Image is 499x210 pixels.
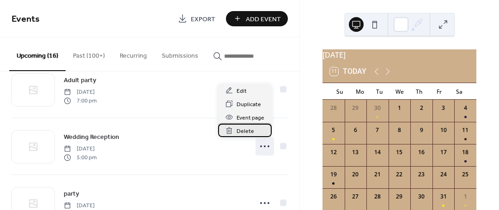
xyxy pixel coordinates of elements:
span: Add Event [246,14,281,24]
div: 12 [329,148,338,156]
div: 29 [395,192,403,201]
span: Adult party [64,76,96,85]
span: Delete [237,126,254,136]
div: [DATE] [323,49,476,60]
div: 25 [461,170,469,179]
div: Tu [370,83,389,100]
div: 27 [351,192,359,201]
span: Export [191,14,215,24]
div: 19 [329,170,338,179]
span: 5:00 pm [64,153,97,162]
span: Edit [237,86,247,96]
button: Upcoming (16) [9,37,66,71]
div: Th [409,83,429,100]
div: 30 [373,104,382,112]
div: 31 [439,192,448,201]
div: 13 [351,148,359,156]
div: 15 [395,148,403,156]
button: Add Event [226,11,288,26]
span: Events [12,10,40,28]
div: 16 [417,148,426,156]
div: 10 [439,126,448,134]
a: Export [171,11,222,26]
div: 26 [329,192,338,201]
div: 11 [461,126,469,134]
div: 17 [439,148,448,156]
button: 11Today [327,65,370,78]
div: Mo [350,83,370,100]
div: 14 [373,148,382,156]
div: 9 [417,126,426,134]
span: 7:00 pm [64,96,97,105]
div: 20 [351,170,359,179]
div: Fr [429,83,449,100]
div: We [389,83,409,100]
span: Duplicate [237,100,261,109]
div: 18 [461,148,469,156]
a: party [64,188,79,199]
button: Recurring [112,37,154,70]
div: 1 [395,104,403,112]
div: 23 [417,170,426,179]
div: 24 [439,170,448,179]
div: 8 [395,126,403,134]
button: Past (100+) [66,37,112,70]
div: 7 [373,126,382,134]
div: 22 [395,170,403,179]
div: 6 [351,126,359,134]
span: Event page [237,113,264,123]
div: 28 [373,192,382,201]
div: 3 [439,104,448,112]
span: [DATE] [64,202,97,210]
span: [DATE] [64,145,97,153]
div: 2 [417,104,426,112]
div: 28 [329,104,338,112]
span: Wedding Reception [64,132,119,142]
span: [DATE] [64,88,97,96]
div: 29 [351,104,359,112]
div: 5 [329,126,338,134]
span: party [64,189,79,199]
a: Wedding Reception [64,132,119,142]
div: 21 [373,170,382,179]
button: Submissions [154,37,206,70]
div: Sa [449,83,469,100]
a: Adult party [64,75,96,85]
div: 1 [461,192,469,201]
div: 4 [461,104,469,112]
div: Su [330,83,350,100]
div: 30 [417,192,426,201]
